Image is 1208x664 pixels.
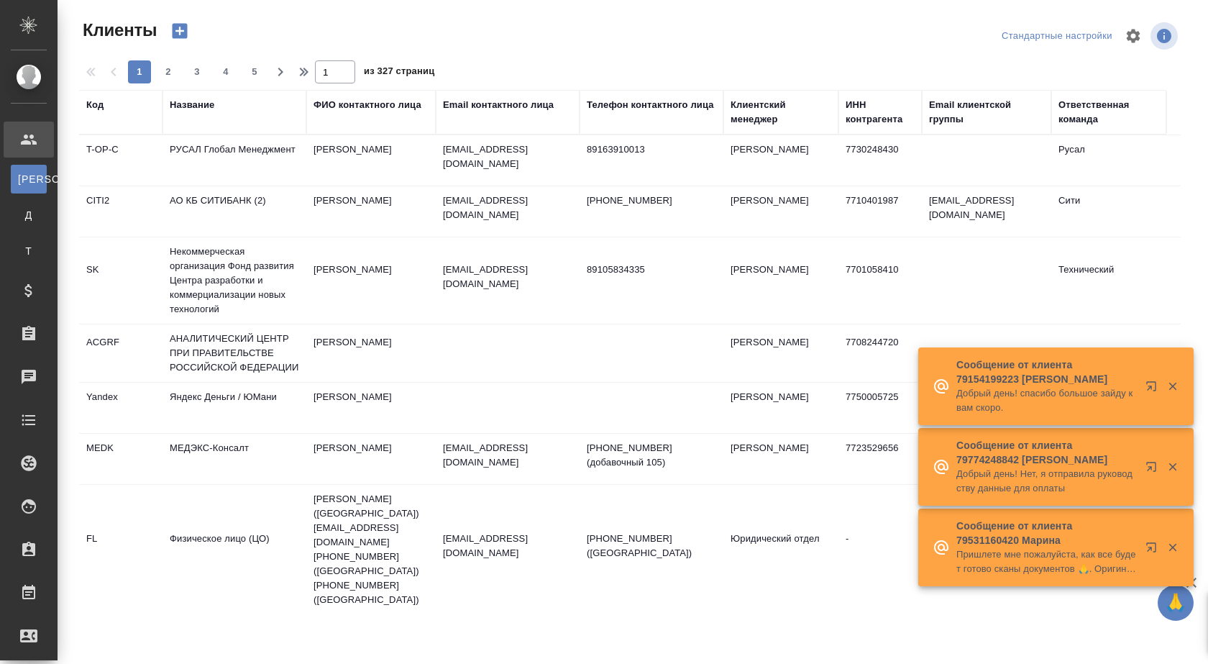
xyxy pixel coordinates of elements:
[587,98,714,112] div: Телефон контактного лица
[587,263,716,277] p: 89105834335
[1158,460,1187,473] button: Закрыть
[838,524,922,575] td: -
[731,98,831,127] div: Клиентский менеджер
[723,434,838,484] td: [PERSON_NAME]
[838,255,922,306] td: 7701058410
[79,383,163,433] td: Yandex
[1051,135,1166,186] td: Русал
[79,255,163,306] td: SK
[838,328,922,378] td: 7708244720
[243,65,266,79] span: 5
[11,201,47,229] a: Д
[443,263,572,291] p: [EMAIL_ADDRESS][DOMAIN_NAME]
[587,441,716,470] p: [PHONE_NUMBER] (добавочный 105)
[364,63,434,83] span: из 327 страниц
[956,547,1136,576] p: Пришлете мне пожалуйста, как все будет готово сканы документов 🙏. Оригиналы я заберу в конце месяца
[18,172,40,186] span: [PERSON_NAME]
[163,383,306,433] td: Яндекс Деньги / ЮМани
[956,519,1136,547] p: Сообщение от клиента 79531160420 Марина
[1150,22,1181,50] span: Посмотреть информацию
[186,65,209,79] span: 3
[243,60,266,83] button: 5
[723,524,838,575] td: Юридический отдел
[723,383,838,433] td: [PERSON_NAME]
[306,186,436,237] td: [PERSON_NAME]
[170,98,214,112] div: Название
[163,186,306,237] td: АО КБ СИТИБАНК (2)
[1058,98,1159,127] div: Ответственная команда
[306,328,436,378] td: [PERSON_NAME]
[1137,372,1171,406] button: Открыть в новой вкладке
[1051,186,1166,237] td: Сити
[79,434,163,484] td: MEDK
[157,65,180,79] span: 2
[163,237,306,324] td: Некоммерческая организация Фонд развития Центра разработки и коммерциализации новых технологий
[214,60,237,83] button: 4
[79,186,163,237] td: CITI2
[846,98,915,127] div: ИНН контрагента
[1158,541,1187,554] button: Закрыть
[163,524,306,575] td: Физическое лицо (ЦО)
[723,328,838,378] td: [PERSON_NAME]
[79,328,163,378] td: ACGRF
[587,532,716,560] p: [PHONE_NUMBER] ([GEOGRAPHIC_DATA])
[306,135,436,186] td: [PERSON_NAME]
[1158,380,1187,393] button: Закрыть
[18,244,40,258] span: Т
[838,135,922,186] td: 7730248430
[587,142,716,157] p: 89163910013
[306,255,436,306] td: [PERSON_NAME]
[314,98,421,112] div: ФИО контактного лица
[723,186,838,237] td: [PERSON_NAME]
[11,165,47,194] a: [PERSON_NAME]
[443,98,554,112] div: Email контактного лица
[79,135,163,186] td: T-OP-C
[443,142,572,171] p: [EMAIL_ADDRESS][DOMAIN_NAME]
[163,434,306,484] td: МЕДЭКС-Консалт
[956,438,1136,467] p: Сообщение от клиента 79774248842 [PERSON_NAME]
[157,60,180,83] button: 2
[1137,452,1171,487] button: Открыть в новой вкладке
[998,25,1116,47] div: split button
[214,65,237,79] span: 4
[443,441,572,470] p: [EMAIL_ADDRESS][DOMAIN_NAME]
[956,467,1136,496] p: Добрый день! Нет, я отправила руководству данные для оплаты
[11,237,47,265] a: Т
[306,485,436,614] td: [PERSON_NAME] ([GEOGRAPHIC_DATA]) [EMAIL_ADDRESS][DOMAIN_NAME] [PHONE_NUMBER] ([GEOGRAPHIC_DATA])...
[79,524,163,575] td: FL
[186,60,209,83] button: 3
[838,383,922,433] td: 7750005725
[587,194,716,208] p: [PHONE_NUMBER]
[956,358,1136,386] p: Сообщение от клиента 79154199223 [PERSON_NAME]
[306,383,436,433] td: [PERSON_NAME]
[306,434,436,484] td: [PERSON_NAME]
[86,98,104,112] div: Код
[838,186,922,237] td: 7710401987
[163,19,197,43] button: Создать
[163,135,306,186] td: РУСАЛ Глобал Менеджмент
[443,194,572,222] p: [EMAIL_ADDRESS][DOMAIN_NAME]
[163,324,306,382] td: АНАЛИТИЧЕСКИЙ ЦЕНТР ПРИ ПРАВИТЕЛЬСТВЕ РОССИЙСКОЙ ФЕДЕРАЦИИ
[723,255,838,306] td: [PERSON_NAME]
[723,135,838,186] td: [PERSON_NAME]
[929,98,1044,127] div: Email клиентской группы
[1137,533,1171,568] button: Открыть в новой вкладке
[922,186,1051,237] td: [EMAIL_ADDRESS][DOMAIN_NAME]
[79,19,157,42] span: Клиенты
[1051,255,1166,306] td: Технический
[443,532,572,560] p: [EMAIL_ADDRESS][DOMAIN_NAME]
[1116,19,1150,53] span: Настроить таблицу
[18,208,40,222] span: Д
[838,434,922,484] td: 7723529656
[956,386,1136,415] p: Добрый день! спасибо большое зайду к вам скоро.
